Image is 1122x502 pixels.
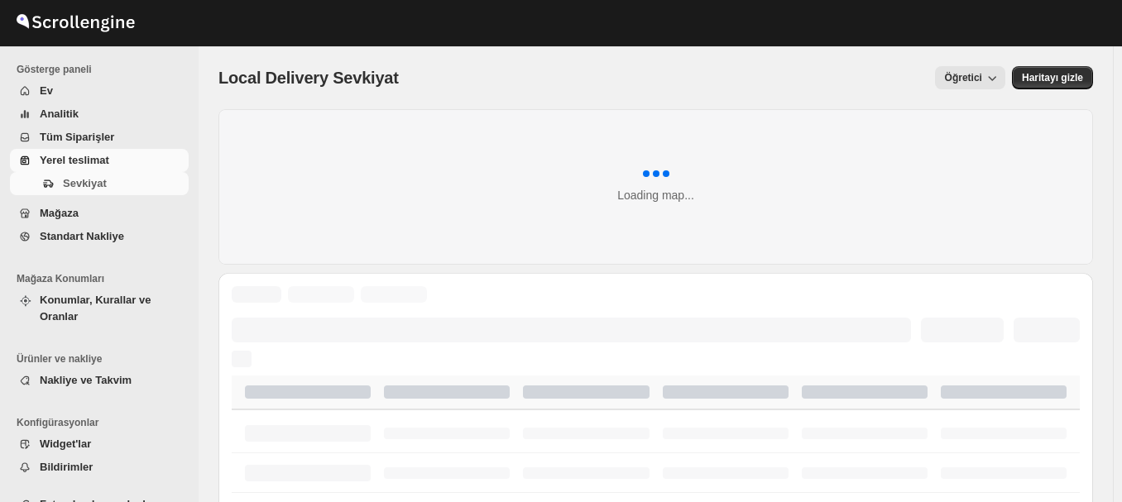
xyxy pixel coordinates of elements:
span: Öğretici [945,72,982,84]
span: Yerel teslimat [40,154,109,166]
button: Analitik [10,103,189,126]
button: Bildirimler [10,456,189,479]
span: Tüm Siparişler [40,131,114,143]
span: Gösterge paneli [17,63,190,76]
span: Sevkiyat [63,177,107,189]
span: Mağaza Konumları [17,272,190,285]
button: Map action label [1012,66,1093,89]
button: Tüm Siparişler [10,126,189,149]
button: Ev [10,79,189,103]
span: Mağaza [40,207,79,219]
span: Konfigürasyonlar [17,416,190,429]
span: Ürünler ve nakliye [17,352,190,366]
span: Konumlar, Kurallar ve Oranlar [40,294,151,323]
span: Ev [40,84,53,97]
button: Sevkiyat [10,172,189,195]
span: Local Delivery Sevkiyat [218,69,399,87]
span: Analitik [40,108,79,120]
span: Haritayı gizle [1022,71,1083,84]
span: Standart Nakliye [40,230,124,242]
button: Widget'lar [10,433,189,456]
div: Loading map... [617,187,694,203]
button: Konumlar, Kurallar ve Oranlar [10,289,189,328]
button: Öğretici [935,66,1005,89]
span: Bildirimler [40,461,93,473]
span: Widget'lar [40,437,91,450]
span: Nakliye ve Takvim [40,374,132,386]
button: Nakliye ve Takvim [10,369,189,392]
